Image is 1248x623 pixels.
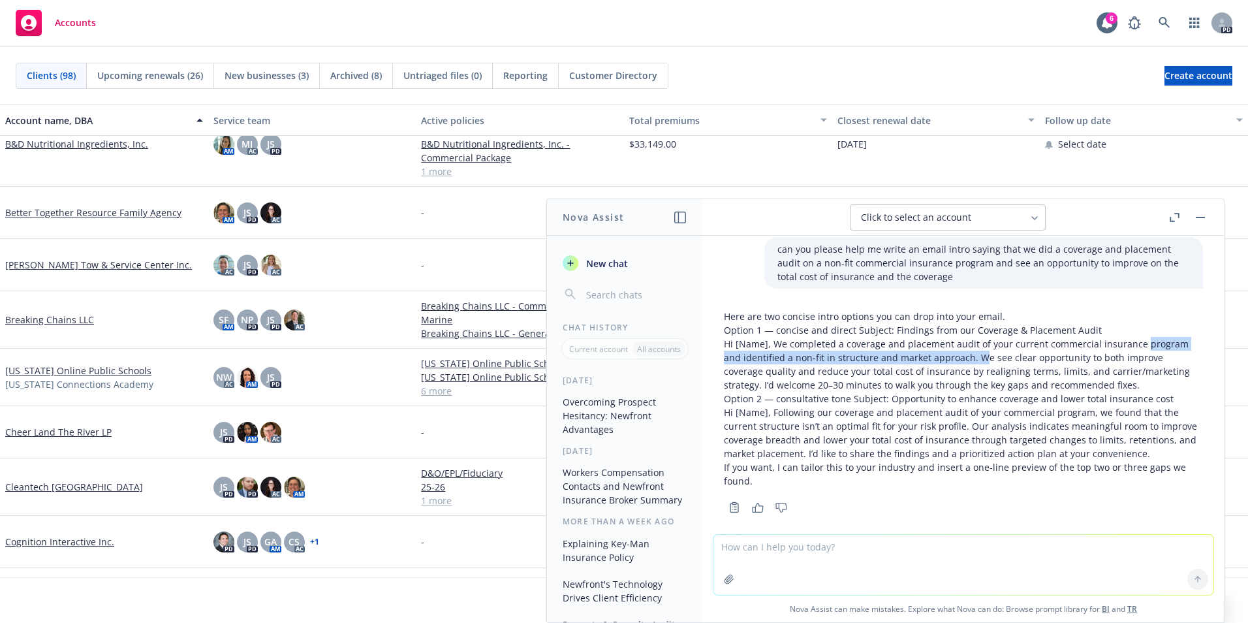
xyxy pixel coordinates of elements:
[547,516,703,527] div: More than a week ago
[267,313,275,327] span: JS
[837,114,1021,127] div: Closest renewal date
[837,137,867,151] span: [DATE]
[637,343,681,355] p: All accounts
[777,242,1190,283] p: can you please help me write an email intro saying that we did a coverage and placement audit on ...
[284,477,305,498] img: photo
[547,375,703,386] div: [DATE]
[264,535,277,549] span: GA
[242,137,253,151] span: MJ
[624,104,832,136] button: Total premiums
[237,477,258,498] img: photo
[330,69,382,82] span: Archived (8)
[403,69,482,82] span: Untriaged files (0)
[629,137,676,151] span: $33,149.00
[5,258,192,272] a: [PERSON_NAME] Tow & Service Center Inc.
[213,255,234,276] img: photo
[724,310,1203,323] p: Here are two concise intro options you can drop into your email.
[569,343,628,355] p: Current account
[260,422,281,443] img: photo
[5,206,181,219] a: Better Together Resource Family Agency
[724,323,1203,337] p: Option 1 — concise and direct Subject: Findings from our Coverage & Placement Audit
[1151,10,1178,36] a: Search
[861,211,971,224] span: Click to select an account
[5,114,189,127] div: Account name, DBA
[547,322,703,333] div: Chat History
[243,258,251,272] span: JS
[10,5,101,41] a: Accounts
[1181,10,1208,36] a: Switch app
[421,165,619,178] a: 1 more
[5,425,112,439] a: Cheer Land The River LP
[557,462,693,511] button: Workers Compensation Contacts and Newfront Insurance Broker Summary
[1121,10,1147,36] a: Report a Bug
[584,285,687,304] input: Search chats
[213,532,234,552] img: photo
[416,104,624,136] button: Active policies
[850,204,1046,231] button: Click to select an account
[260,477,281,498] img: photo
[289,535,300,549] span: CS
[421,535,424,549] span: -
[220,480,228,494] span: JS
[213,202,234,223] img: photo
[5,480,143,494] a: Cleantech [GEOGRAPHIC_DATA]
[284,310,305,330] img: photo
[421,370,619,384] a: [US_STATE] Online Public Schools - Crime
[708,596,1219,622] span: Nova Assist can make mistakes. Explore what Nova can do: Browse prompt library for and
[629,114,813,127] div: Total premiums
[584,257,628,270] span: New chat
[557,251,693,275] button: New chat
[724,460,1203,488] p: If you want, I can tailor this to your industry and insert a one‑line preview of the top two or t...
[563,210,624,224] h1: Nova Assist
[310,538,319,546] a: + 1
[569,69,657,82] span: Customer Directory
[260,255,281,276] img: photo
[243,206,251,219] span: JS
[557,533,693,568] button: Explaining Key-Man Insurance Policy
[724,392,1203,406] p: Option 2 — consultative tone Subject: Opportunity to enhance coverage and lower total insurance cost
[421,480,619,494] a: 25-26
[220,425,228,439] span: JS
[421,206,424,219] span: -
[1164,63,1232,88] span: Create account
[5,313,94,327] a: Breaking Chains LLC
[5,137,148,151] a: B&D Nutritional Ingredients, Inc.
[208,104,416,136] button: Service team
[421,137,619,165] a: B&D Nutritional Ingredients, Inc. - Commercial Package
[97,69,203,82] span: Upcoming renewals (26)
[421,384,619,398] a: 6 more
[225,69,309,82] span: New businesses (3)
[421,494,619,507] a: 1 more
[1040,104,1248,136] button: Follow up date
[260,202,281,223] img: photo
[421,327,619,340] a: Breaking Chains LLC - General Liability
[219,313,228,327] span: SF
[557,391,693,440] button: Overcoming Prospect Hesitancy: Newfront Advantages
[55,18,96,28] span: Accounts
[237,367,258,388] img: photo
[267,370,275,384] span: JS
[557,573,693,609] button: Newfront's Technology Drives Client Efficiency
[5,364,151,377] a: [US_STATE] Online Public Schools
[421,357,619,370] a: [US_STATE] Online Public Schools - Cyber
[5,377,153,391] span: [US_STATE] Connections Academy
[771,498,792,517] button: Thumbs down
[1164,66,1232,86] a: Create account
[724,337,1203,392] p: Hi [Name], We completed a coverage and placement audit of your current commercial insurance progr...
[1045,114,1228,127] div: Follow up date
[1127,603,1137,615] a: TR
[421,466,619,480] a: D&O/EPL/Fiduciary
[1106,12,1117,24] div: 6
[213,134,234,155] img: photo
[503,69,548,82] span: Reporting
[216,370,232,384] span: NW
[5,535,114,549] a: Cognition Interactive Inc.
[421,114,619,127] div: Active policies
[27,69,76,82] span: Clients (98)
[421,425,424,439] span: -
[1102,603,1110,615] a: BI
[237,422,258,443] img: photo
[243,535,251,549] span: JS
[267,137,275,151] span: JS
